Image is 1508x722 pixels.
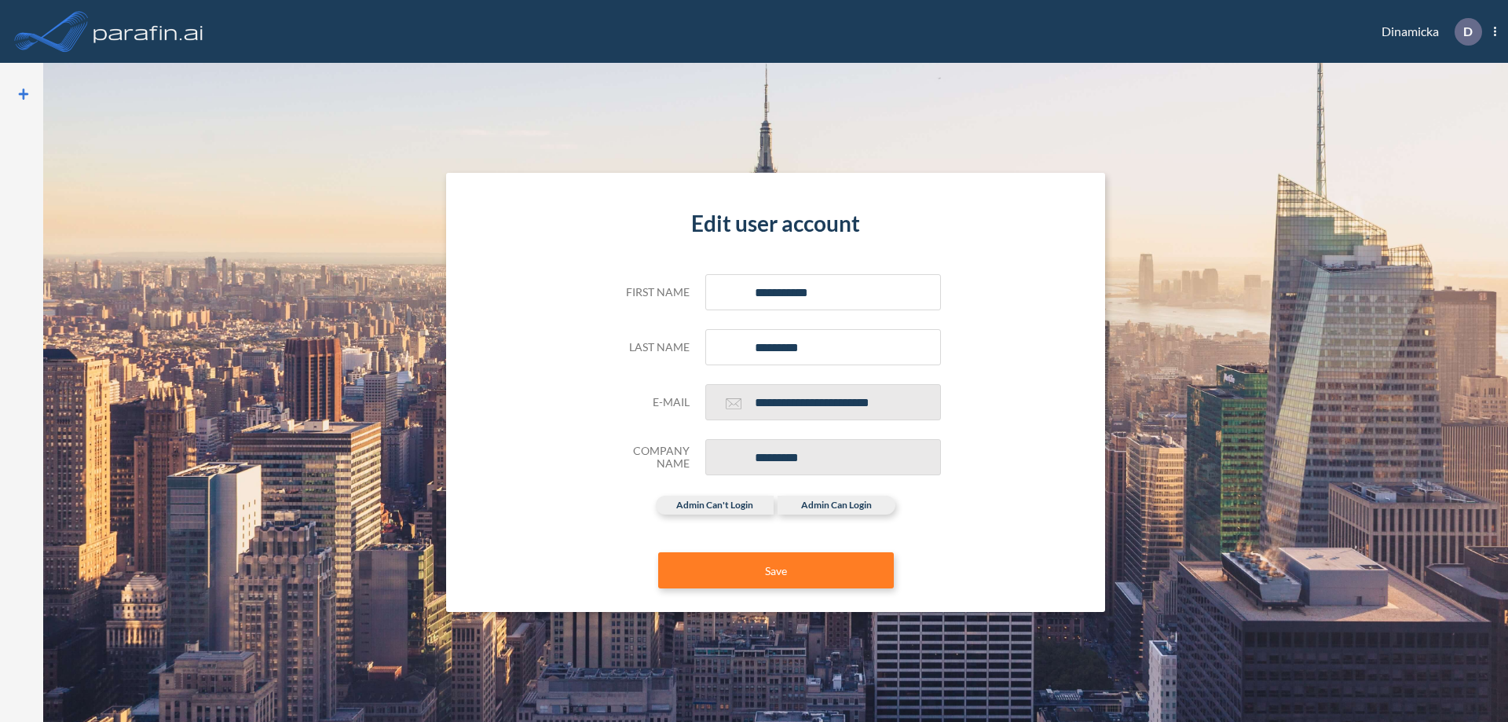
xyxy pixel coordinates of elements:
[656,496,774,515] label: admin can't login
[611,445,690,471] h5: Company Name
[611,211,941,237] h4: Edit user account
[611,286,690,299] h5: First name
[1463,24,1473,38] p: D
[90,16,207,47] img: logo
[778,496,895,515] label: admin can login
[1358,18,1496,46] div: Dinamicka
[658,552,894,588] button: Save
[611,396,690,409] h5: E-mail
[611,341,690,354] h5: Last name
